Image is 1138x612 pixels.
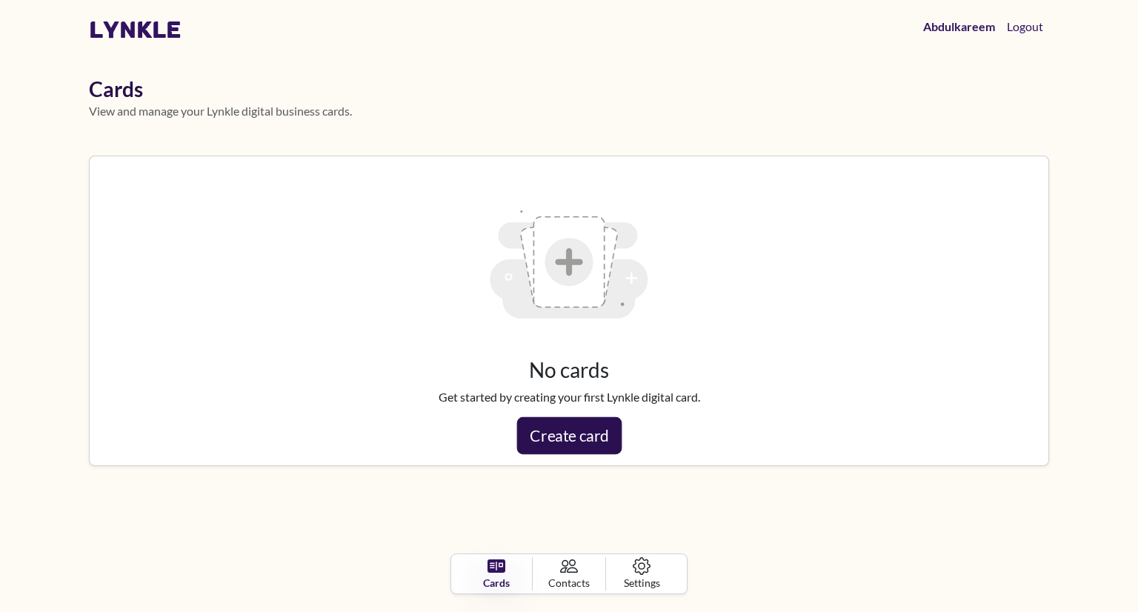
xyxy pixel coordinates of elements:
span: Cards [483,575,510,591]
a: Abdulkareem [917,12,1001,41]
button: Logout [1001,12,1049,41]
span: Contacts [548,575,590,591]
p: Get started by creating your first Lynkle digital card. [102,388,1036,406]
a: Settings [606,557,678,591]
a: Create card [516,417,622,454]
a: Contacts [533,557,605,591]
img: empty state [474,168,664,358]
p: View and manage your Lynkle digital business cards. [89,102,1049,120]
a: lynkle [89,16,182,44]
span: Settings [624,575,660,591]
h3: No cards [102,358,1036,383]
a: Cards [460,557,533,591]
h1: Cards [89,77,1049,102]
